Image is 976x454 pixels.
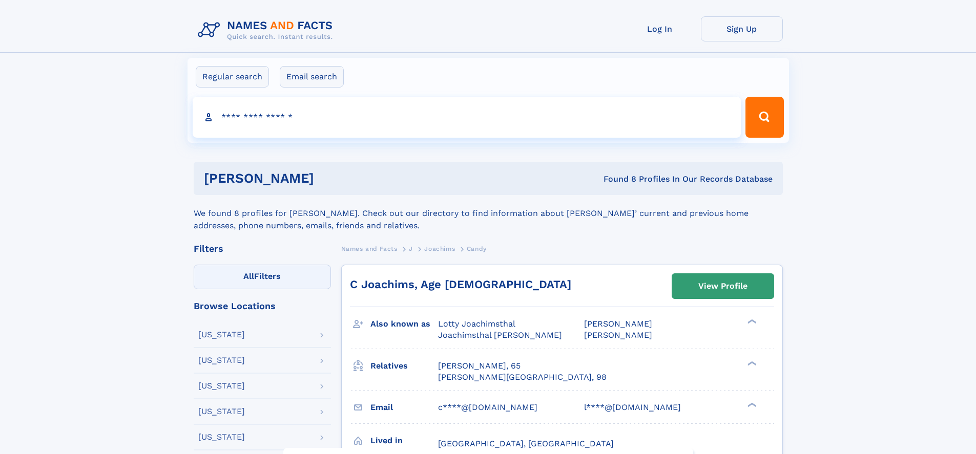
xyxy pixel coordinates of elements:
span: Joachims [424,245,455,252]
a: [PERSON_NAME], 65 [438,360,521,372]
button: Search Button [745,97,783,138]
div: ❯ [745,360,757,366]
a: [PERSON_NAME][GEOGRAPHIC_DATA], 98 [438,372,607,383]
div: Browse Locations [194,301,331,311]
div: [US_STATE] [198,356,245,364]
label: Email search [280,66,344,88]
div: Filters [194,244,331,253]
a: Log In [619,16,701,41]
h1: [PERSON_NAME] [204,172,459,185]
a: J [409,242,413,255]
span: J [409,245,413,252]
div: [US_STATE] [198,407,245,416]
div: View Profile [698,274,747,298]
span: [PERSON_NAME] [584,330,652,340]
div: [US_STATE] [198,382,245,390]
a: Sign Up [701,16,783,41]
h3: Relatives [370,357,438,375]
span: Joachimsthal [PERSON_NAME] [438,330,562,340]
span: Candy [467,245,487,252]
span: All [243,271,254,281]
img: Logo Names and Facts [194,16,341,44]
span: [PERSON_NAME] [584,319,652,329]
span: [GEOGRAPHIC_DATA], [GEOGRAPHIC_DATA] [438,439,614,448]
span: Lotty Joachimsthal [438,319,515,329]
a: C Joachims, Age [DEMOGRAPHIC_DATA] [350,278,571,291]
div: ❯ [745,401,757,408]
a: View Profile [672,274,774,298]
a: Names and Facts [341,242,398,255]
label: Regular search [196,66,269,88]
h3: Also known as [370,315,438,333]
label: Filters [194,265,331,289]
div: [US_STATE] [198,331,245,339]
a: Joachims [424,242,455,255]
div: [US_STATE] [198,433,245,441]
div: ❯ [745,318,757,325]
div: Found 8 Profiles In Our Records Database [459,174,773,185]
div: We found 8 profiles for [PERSON_NAME]. Check out our directory to find information about [PERSON_... [194,195,783,232]
h3: Lived in [370,432,438,449]
input: search input [193,97,741,138]
h3: Email [370,399,438,416]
